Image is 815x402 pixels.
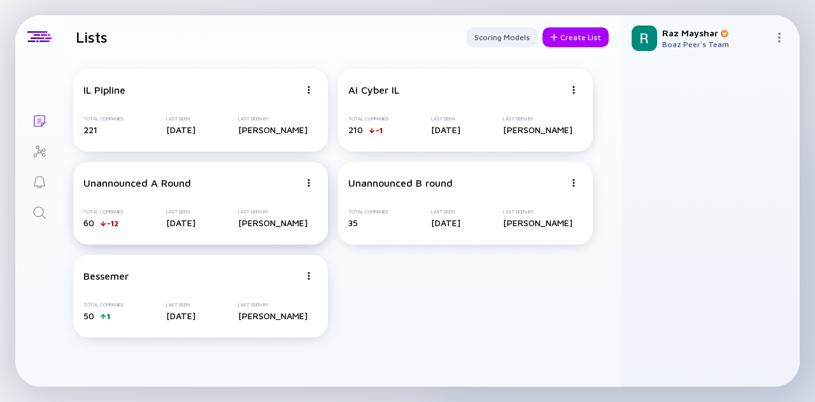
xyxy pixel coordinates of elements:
[376,126,383,135] div: -1
[570,179,578,187] img: Menu
[542,27,609,47] button: Create List
[83,209,124,215] div: Total Companies
[166,124,195,135] div: [DATE]
[503,124,572,135] div: [PERSON_NAME]
[15,166,63,196] a: Reminders
[348,84,399,96] div: Ai Cyber IL
[238,116,308,122] div: Last Seen By
[348,116,388,122] div: Total Companies
[348,217,358,228] span: 35
[467,27,537,47] button: Scoring Models
[83,177,191,189] div: Unannounced A Round
[83,310,94,321] span: 50
[305,272,313,280] img: Menu
[166,209,195,215] div: Last Seen
[774,32,784,43] img: Menu
[83,84,125,96] div: IL Pipline
[662,27,769,38] div: Raz Mayshar
[166,310,195,321] div: [DATE]
[166,302,195,308] div: Last Seen
[662,39,769,49] div: Boaz Peer's Team
[15,104,63,135] a: Lists
[238,209,308,215] div: Last Seen By
[166,116,195,122] div: Last Seen
[15,135,63,166] a: Investor Map
[348,209,388,215] div: Total Companies
[107,219,118,228] div: -12
[107,312,110,321] div: 1
[632,25,657,51] img: Raz Profile Picture
[503,116,572,122] div: Last Seen By
[305,179,313,187] img: Menu
[166,217,195,228] div: [DATE]
[431,217,460,228] div: [DATE]
[83,124,97,135] span: 221
[15,196,63,227] a: Search
[503,209,572,215] div: Last Seen By
[305,86,313,94] img: Menu
[238,302,308,308] div: Last Seen By
[238,217,308,228] div: [PERSON_NAME]
[83,270,129,282] div: Bessemer
[83,217,94,228] span: 60
[348,177,453,189] div: Unannounced B round
[348,124,363,135] span: 210
[431,116,460,122] div: Last Seen
[570,86,578,94] img: Menu
[238,310,308,321] div: [PERSON_NAME]
[431,124,460,135] div: [DATE]
[503,217,572,228] div: [PERSON_NAME]
[76,28,108,46] h1: Lists
[238,124,308,135] div: [PERSON_NAME]
[431,209,460,215] div: Last Seen
[83,302,124,308] div: Total Companies
[83,116,124,122] div: Total Companies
